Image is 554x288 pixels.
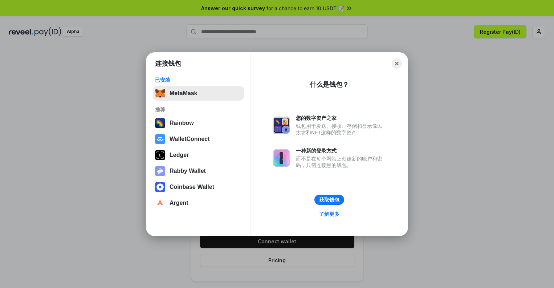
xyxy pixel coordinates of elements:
button: Close [392,58,402,69]
img: svg+xml,%3Csvg%20fill%3D%22none%22%20height%3D%2233%22%20viewBox%3D%220%200%2035%2033%22%20width%... [155,88,165,98]
div: Ledger [170,152,189,158]
button: Argent [153,196,244,210]
div: Rainbow [170,120,194,126]
div: Coinbase Wallet [170,184,214,190]
h1: 连接钱包 [155,59,181,68]
button: 获取钱包 [314,195,344,205]
img: svg+xml,%3Csvg%20xmlns%3D%22http%3A%2F%2Fwww.w3.org%2F2000%2Fsvg%22%20fill%3D%22none%22%20viewBox... [273,117,290,134]
div: 什么是钱包？ [310,80,349,89]
div: 您的数字资产之家 [296,115,386,121]
button: MetaMask [153,86,244,101]
img: svg+xml,%3Csvg%20width%3D%2228%22%20height%3D%2228%22%20viewBox%3D%220%200%2028%2028%22%20fill%3D... [155,134,165,144]
button: Coinbase Wallet [153,180,244,194]
div: Rabby Wallet [170,168,206,174]
button: Rainbow [153,116,244,130]
button: WalletConnect [153,132,244,146]
div: 已安装 [155,77,242,83]
img: svg+xml,%3Csvg%20xmlns%3D%22http%3A%2F%2Fwww.w3.org%2F2000%2Fsvg%22%20fill%3D%22none%22%20viewBox... [273,149,290,167]
div: 推荐 [155,106,242,113]
button: Rabby Wallet [153,164,244,178]
div: 获取钱包 [319,196,339,203]
img: svg+xml,%3Csvg%20width%3D%22120%22%20height%3D%22120%22%20viewBox%3D%220%200%20120%20120%22%20fil... [155,118,165,128]
img: svg+xml,%3Csvg%20xmlns%3D%22http%3A%2F%2Fwww.w3.org%2F2000%2Fsvg%22%20width%3D%2228%22%20height%3... [155,150,165,160]
div: MetaMask [170,90,197,97]
a: 了解更多 [315,209,344,219]
img: svg+xml,%3Csvg%20width%3D%2228%22%20height%3D%2228%22%20viewBox%3D%220%200%2028%2028%22%20fill%3D... [155,182,165,192]
button: Ledger [153,148,244,162]
img: svg+xml,%3Csvg%20xmlns%3D%22http%3A%2F%2Fwww.w3.org%2F2000%2Fsvg%22%20fill%3D%22none%22%20viewBox... [155,166,165,176]
div: 一种新的登录方式 [296,147,386,154]
div: 钱包用于发送、接收、存储和显示像以太坊和NFT这样的数字资产。 [296,123,386,136]
div: 而不是在每个网站上创建新的账户和密码，只需连接您的钱包。 [296,155,386,169]
div: 了解更多 [319,211,339,217]
div: WalletConnect [170,136,210,142]
div: Argent [170,200,188,206]
img: svg+xml,%3Csvg%20width%3D%2228%22%20height%3D%2228%22%20viewBox%3D%220%200%2028%2028%22%20fill%3D... [155,198,165,208]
